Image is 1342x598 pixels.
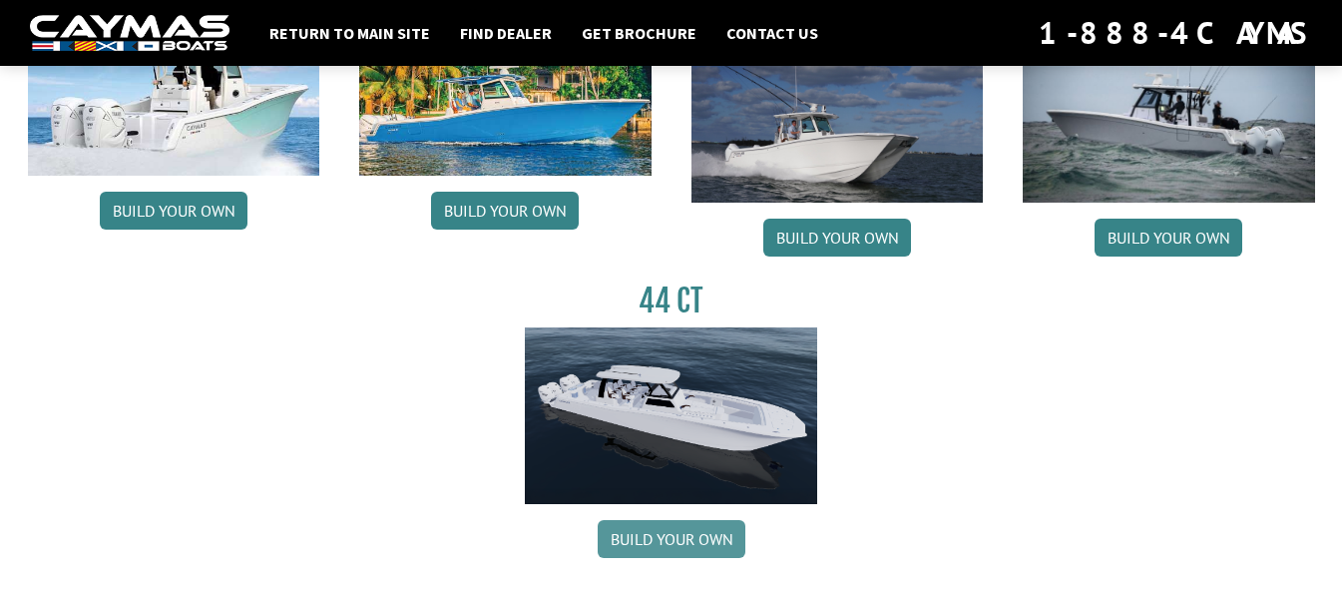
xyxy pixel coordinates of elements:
a: Return to main site [259,20,440,46]
img: white-logo-c9c8dbefe5ff5ceceb0f0178aa75bf4bb51f6bca0971e226c86eb53dfe498488.png [30,15,229,52]
a: Contact Us [716,20,828,46]
a: Find Dealer [450,20,562,46]
img: 44ct_background.png [525,327,817,505]
img: 401CC_thumb.pg.jpg [359,8,652,176]
img: 341CC-thumbjpg.jpg [28,8,320,176]
a: Build your own [763,219,911,257]
img: Caymas_34_CT_pic_1.jpg [691,8,984,203]
a: Build your own [598,520,745,558]
a: Build your own [1095,219,1242,257]
img: 30_CT_photo_shoot_for_caymas_connect.jpg [1023,8,1315,203]
h3: 44 CT [525,283,817,319]
a: Build your own [100,192,247,230]
a: Get Brochure [572,20,706,46]
div: 1-888-4CAYMAS [1039,11,1312,55]
a: Build your own [431,192,579,230]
